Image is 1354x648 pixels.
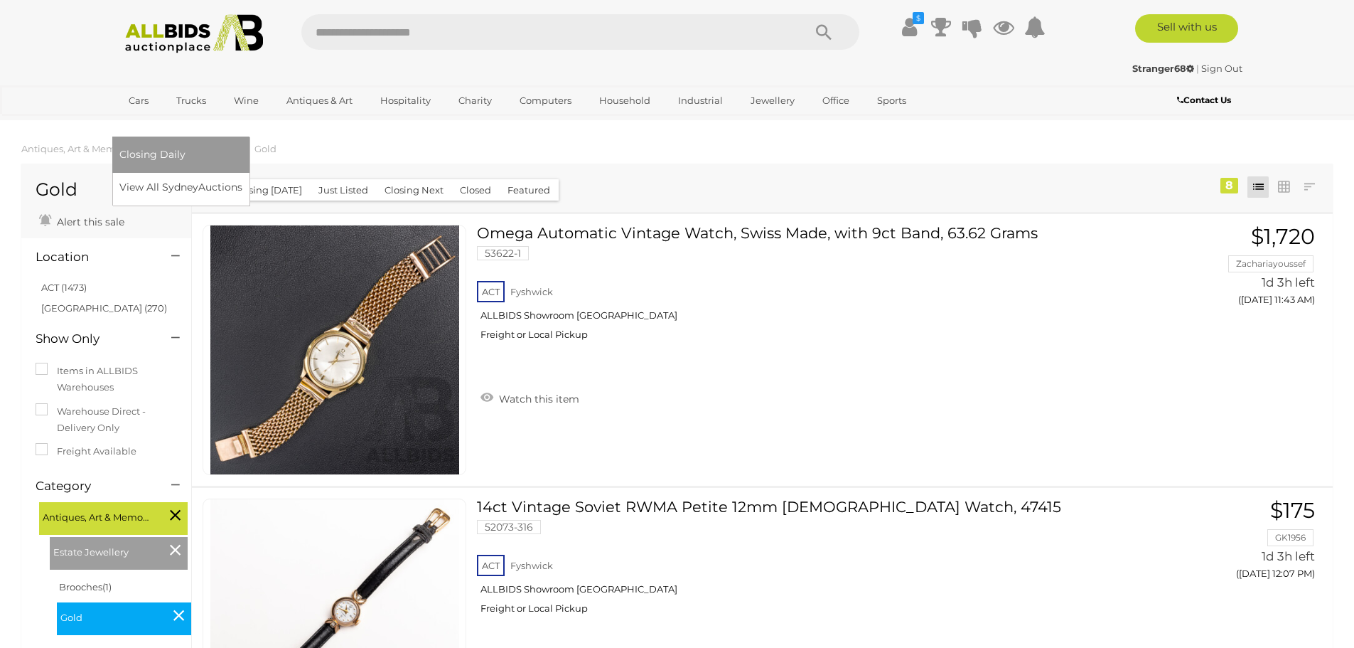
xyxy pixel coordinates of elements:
img: Allbids.com.au [117,14,272,53]
span: Alert this sale [53,216,124,228]
a: Cars [119,89,158,112]
b: Contact Us [1177,95,1231,105]
h4: Location [36,250,150,264]
a: Hospitality [371,89,440,112]
a: [GEOGRAPHIC_DATA] (270) [41,302,167,314]
a: Omega Automatic Vintage Watch, Swiss Made, with 9ct Band, 63.62 Grams 53622-1 ACT Fyshwick ALLBID... [488,225,1132,351]
button: Closed [451,179,500,201]
a: Trucks [167,89,215,112]
a: Sell with us [1135,14,1238,43]
span: $1,720 [1251,223,1315,250]
a: 14ct Vintage Soviet RWMA Petite 12mm [DEMOGRAPHIC_DATA] Watch, 47415 52073-316 ACT Fyshwick ALLBI... [488,499,1132,625]
a: Antiques, Art & Memorabilia [21,143,151,154]
span: Estate Jewellery [53,541,160,561]
button: Featured [499,179,559,201]
span: (1) [102,581,112,593]
label: Items in ALLBIDS Warehouses [36,363,177,396]
a: Wine [225,89,268,112]
a: Gold [254,143,276,154]
h4: Category [36,479,150,493]
a: Brooches(1) [59,581,112,593]
button: Just Listed [310,179,377,201]
img: 53622-1a.jpg [210,225,459,474]
a: Jewellery [741,89,804,112]
i: $ [913,12,924,24]
a: Contact Us [1177,92,1235,108]
a: $ [899,14,920,40]
a: ACT (1473) [41,282,87,293]
h4: Show Only [36,332,150,346]
span: Watch this item [495,393,579,405]
a: $175 GK1956 1d 3h left ([DATE] 12:07 PM) [1154,499,1318,588]
a: [GEOGRAPHIC_DATA] [119,112,239,136]
a: Antiques & Art [277,89,362,112]
a: Watch this item [477,387,583,408]
label: Freight Available [36,443,136,460]
span: Antiques, Art & Memorabilia [43,506,149,526]
a: Sign Out [1201,63,1242,74]
span: Gold [60,606,167,626]
a: Computers [510,89,581,112]
span: | [1196,63,1199,74]
h1: Gold [36,180,177,200]
div: 8 [1220,178,1238,193]
a: $1,720 Zachariayoussef 1d 3h left ([DATE] 11:43 AM) [1154,225,1318,314]
a: Household [590,89,660,112]
a: Stranger68 [1132,63,1196,74]
span: $175 [1270,497,1315,524]
label: Warehouse Direct - Delivery Only [36,403,177,437]
a: Office [813,89,859,112]
a: Charity [449,89,501,112]
a: Alert this sale [36,210,128,231]
strong: Stranger68 [1132,63,1194,74]
button: Closing Next [376,179,452,201]
button: Closing [DATE] [225,179,311,201]
button: Search [788,14,859,50]
a: Industrial [669,89,732,112]
a: Sports [868,89,915,112]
